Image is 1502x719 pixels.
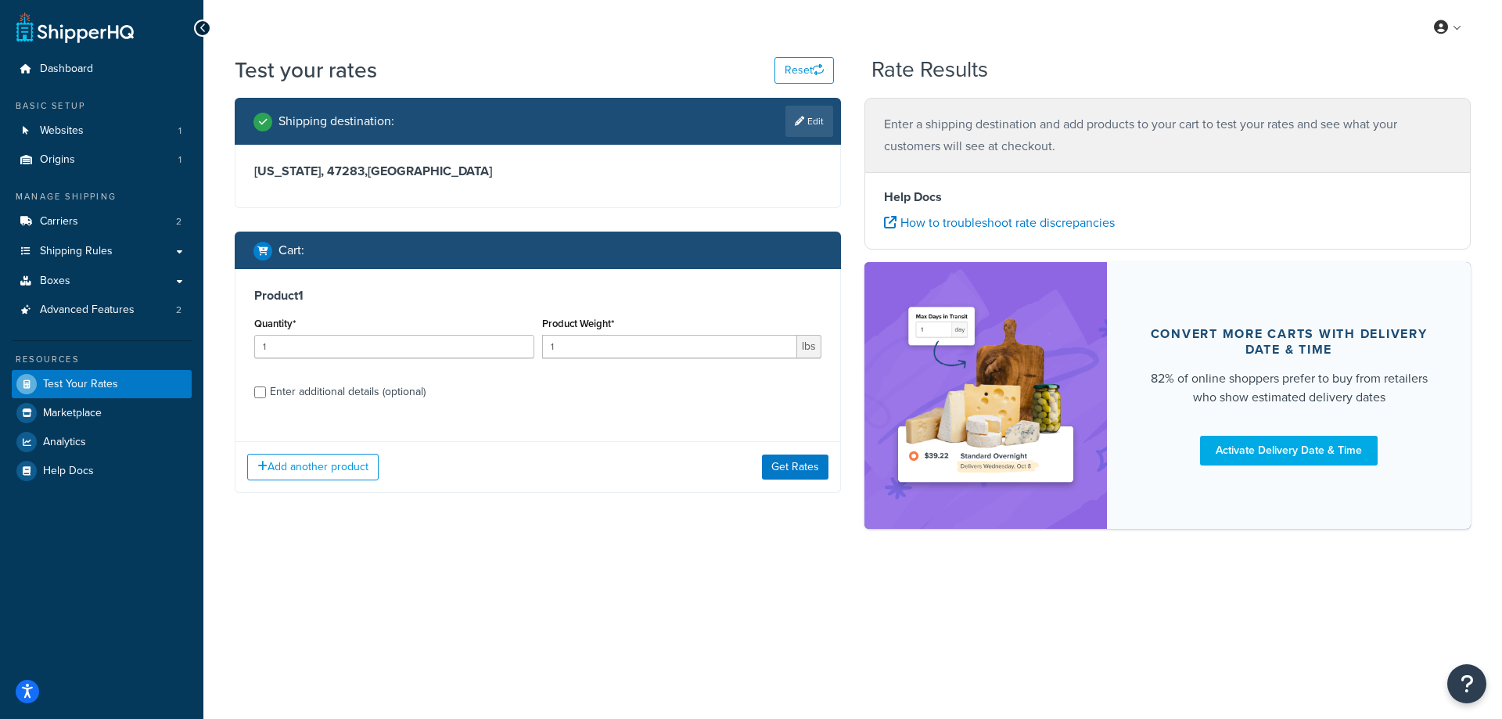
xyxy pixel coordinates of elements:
input: 0.00 [542,335,798,358]
button: Open Resource Center [1447,664,1486,703]
button: Reset [774,57,834,84]
a: Carriers2 [12,207,192,236]
a: Advanced Features2 [12,296,192,325]
button: Get Rates [762,455,828,480]
a: Analytics [12,428,192,456]
span: Websites [40,124,84,138]
div: Enter additional details (optional) [270,381,426,403]
span: Marketplace [43,407,102,420]
span: 2 [176,304,181,317]
button: Add another product [247,454,379,480]
div: Convert more carts with delivery date & time [1144,326,1433,358]
a: Edit [785,106,833,137]
span: Dashboard [40,63,93,76]
p: Enter a shipping destination and add products to your cart to test your rates and see what your c... [884,113,1451,157]
span: lbs [797,335,821,358]
a: How to troubleshoot rate discrepancies [884,214,1115,232]
span: Help Docs [43,465,94,478]
h2: Shipping destination : [278,114,394,128]
li: Origins [12,146,192,174]
span: Carriers [40,215,78,228]
li: Websites [12,117,192,146]
h4: Help Docs [884,188,1451,207]
div: Resources [12,353,192,366]
li: Advanced Features [12,296,192,325]
a: Marketplace [12,399,192,427]
a: Websites1 [12,117,192,146]
a: Origins1 [12,146,192,174]
a: Boxes [12,267,192,296]
div: 82% of online shoppers prefer to buy from retailers who show estimated delivery dates [1144,369,1433,407]
input: Enter additional details (optional) [254,386,266,398]
span: Advanced Features [40,304,135,317]
a: Activate Delivery Date & Time [1200,436,1378,466]
span: Analytics [43,436,86,449]
label: Quantity* [254,318,296,329]
h1: Test your rates [235,55,377,85]
span: 1 [178,153,181,167]
h2: Cart : [278,243,304,257]
h3: Product 1 [254,288,821,304]
label: Product Weight* [542,318,614,329]
span: Test Your Rates [43,378,118,391]
a: Help Docs [12,457,192,485]
input: 0 [254,335,534,358]
span: 2 [176,215,181,228]
a: Dashboard [12,55,192,84]
a: Test Your Rates [12,370,192,398]
span: 1 [178,124,181,138]
a: Shipping Rules [12,237,192,266]
div: Manage Shipping [12,190,192,203]
li: Carriers [12,207,192,236]
h3: [US_STATE], 47283 , [GEOGRAPHIC_DATA] [254,164,821,179]
span: Shipping Rules [40,245,113,258]
span: Boxes [40,275,70,288]
span: Origins [40,153,75,167]
h2: Rate Results [871,58,988,82]
img: feature-image-ddt-36eae7f7280da8017bfb280eaccd9c446f90b1fe08728e4019434db127062ab4.png [888,286,1083,505]
div: Basic Setup [12,99,192,113]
